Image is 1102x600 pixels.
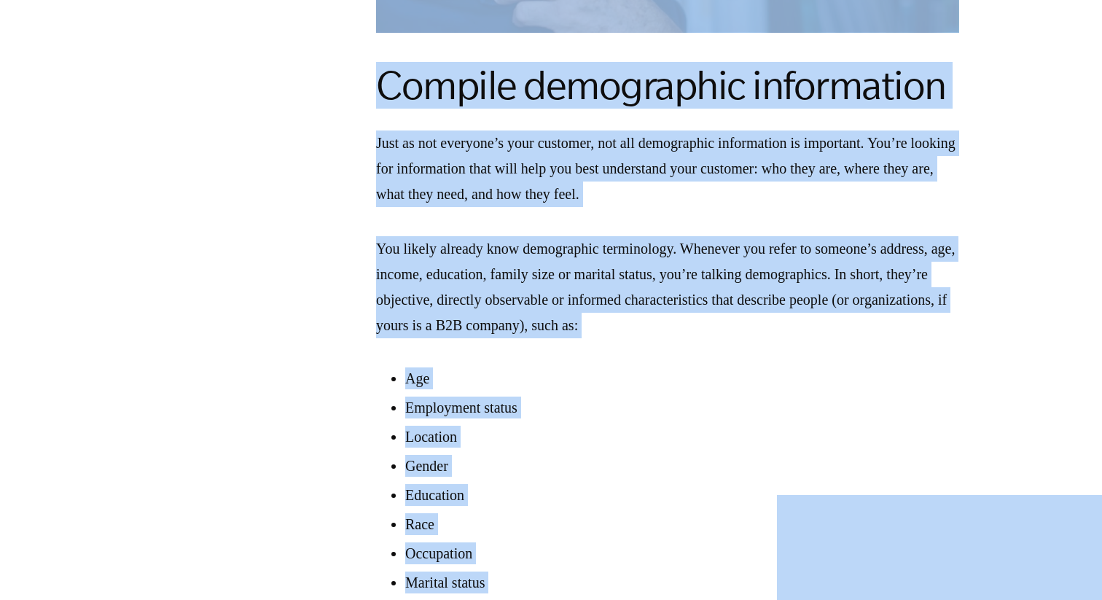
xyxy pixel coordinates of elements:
[405,367,959,389] li: Age
[376,62,959,109] h2: Compile demographic information
[405,455,959,477] li: Gender
[405,484,959,506] li: Education
[376,236,959,338] p: You likely already know demographic terminology. Whenever you refer to someone’s address, age, in...
[405,542,959,564] li: Occupation
[405,572,959,593] li: Marital status
[405,397,959,418] li: Employment status
[777,495,1102,600] iframe: Chat Widget
[405,513,959,535] li: Race
[405,426,959,448] li: Location
[376,130,959,207] p: Just as not everyone’s your customer, not all demographic information is important. You’re lookin...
